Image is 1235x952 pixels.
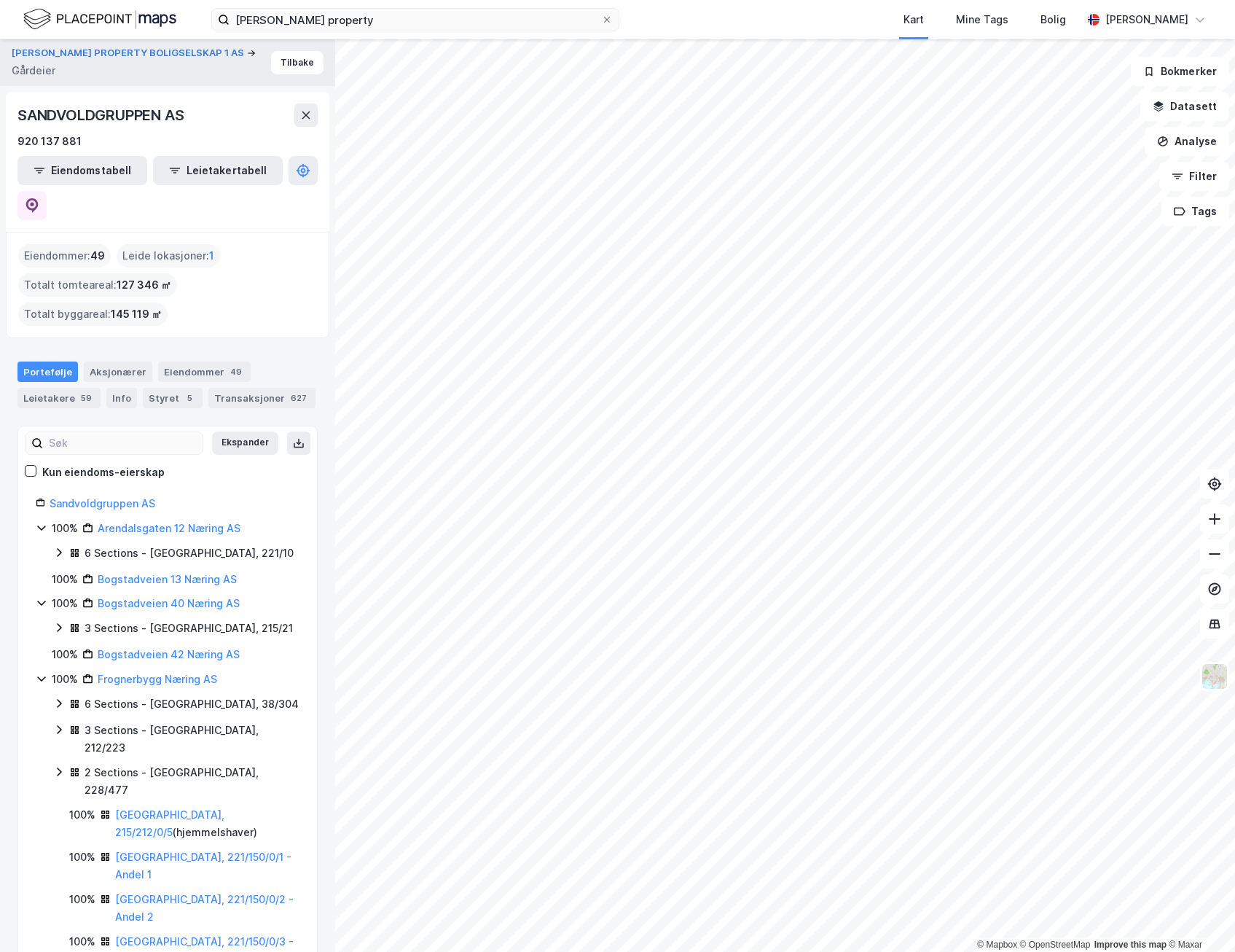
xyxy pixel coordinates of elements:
a: [GEOGRAPHIC_DATA], 221/150/0/2 - Andel 2 [115,893,294,923]
button: Filter [1159,162,1229,191]
div: 5 [182,391,197,405]
div: 100% [52,571,78,588]
div: 100% [52,646,78,663]
iframe: Chat Widget [1162,882,1235,952]
button: Bokmerker [1131,57,1229,86]
div: Leietakere [17,388,101,408]
div: Kart [903,11,924,28]
button: [PERSON_NAME] PROPERTY BOLIGSELSKAP 1 AS [12,46,247,61]
a: Arendalsgaten 12 Næring AS [98,522,240,534]
div: 100% [52,671,78,688]
div: 100% [69,848,95,866]
a: Bogstadveien 40 Næring AS [98,597,240,609]
div: Totalt byggareal : [18,303,168,326]
div: [PERSON_NAME] [1105,11,1188,28]
span: 127 346 ㎡ [117,276,171,294]
button: Datasett [1140,92,1229,121]
button: Ekspander [212,432,278,455]
a: [GEOGRAPHIC_DATA], 221/150/0/1 - Andel 1 [115,851,291,881]
a: Frognerbygg Næring AS [98,673,217,685]
a: Sandvoldgruppen AS [50,497,155,510]
div: Leide lokasjoner : [117,244,220,268]
div: Eiendommer : [18,244,111,268]
div: SANDVOLDGRUPPEN AS [17,104,187,127]
div: Totalt tomteareal : [18,273,177,297]
div: 100% [69,806,95,824]
div: Transaksjoner [208,388,315,408]
div: Kun eiendoms-eierskap [42,464,165,481]
div: 6 Sections - [GEOGRAPHIC_DATA], 221/10 [85,545,294,562]
div: 49 [227,364,245,379]
span: 1 [209,247,214,265]
img: logo.f888ab2527a4732fd821a326f86c7f29.svg [23,7,176,32]
div: 627 [288,391,310,405]
a: [GEOGRAPHIC_DATA], 215/212/0/5 [115,808,224,838]
div: Eiendommer [158,362,251,382]
div: 920 137 881 [17,133,82,150]
div: 2 Sections - [GEOGRAPHIC_DATA], 228/477 [85,764,299,799]
a: Bogstadveien 13 Næring AS [98,573,237,585]
img: Z [1201,663,1228,690]
input: Søk [43,432,203,454]
a: Mapbox [977,940,1017,950]
div: Gårdeier [12,62,55,79]
div: Aksjonærer [84,362,152,382]
a: Bogstadveien 42 Næring AS [98,648,240,660]
div: ( hjemmelshaver ) [115,806,299,841]
div: 59 [78,391,95,405]
a: Improve this map [1094,940,1167,950]
div: Styret [143,388,203,408]
div: 100% [69,891,95,908]
div: Bolig [1040,11,1066,28]
div: 3 Sections - [GEOGRAPHIC_DATA], 212/223 [85,722,299,757]
a: OpenStreetMap [1020,940,1091,950]
span: 145 119 ㎡ [111,305,162,323]
div: Mine Tags [956,11,1008,28]
button: Leietakertabell [153,156,283,185]
div: 100% [52,595,78,612]
div: 100% [69,933,95,951]
button: Eiendomstabell [17,156,147,185]
button: Analyse [1145,127,1229,156]
div: 3 Sections - [GEOGRAPHIC_DATA], 215/21 [85,620,293,637]
div: Info [106,388,137,408]
button: Tags [1161,197,1229,226]
div: 6 Sections - [GEOGRAPHIC_DATA], 38/304 [85,695,299,713]
input: Søk på adresse, matrikkel, gårdeiere, leietakere eller personer [230,9,601,31]
div: Portefølje [17,362,78,382]
div: 100% [52,520,78,537]
button: Tilbake [271,51,324,74]
span: 49 [90,247,105,265]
